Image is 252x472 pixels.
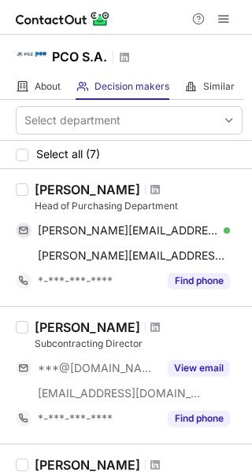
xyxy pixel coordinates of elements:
[168,273,230,289] button: Reveal Button
[35,337,243,351] div: Subcontracting Director
[35,199,243,213] div: Head of Purchasing Department
[52,47,107,66] h1: PCO S.A.
[94,80,169,93] span: Decision makers
[168,360,230,376] button: Reveal Button
[38,386,202,400] span: [EMAIL_ADDRESS][DOMAIN_NAME]
[38,249,230,263] span: [PERSON_NAME][EMAIL_ADDRESS][DOMAIN_NAME]
[35,319,140,335] div: [PERSON_NAME]
[16,39,47,70] img: c54d08c45a8c72bb4be9fe4050e60411
[203,80,235,93] span: Similar
[24,112,120,128] div: Select department
[35,80,61,93] span: About
[38,361,158,375] span: ***@[DOMAIN_NAME]
[35,182,140,197] div: [PERSON_NAME]
[38,223,218,238] span: [PERSON_NAME][EMAIL_ADDRESS][DOMAIN_NAME]
[36,148,100,160] span: Select all (7)
[168,411,230,426] button: Reveal Button
[16,9,110,28] img: ContactOut v5.3.10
